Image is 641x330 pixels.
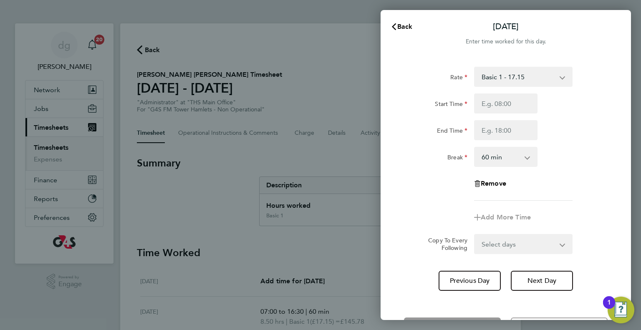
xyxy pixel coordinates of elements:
button: Open Resource Center, 1 new notification [608,297,634,323]
span: Previous Day [450,277,490,285]
label: Copy To Every Following [421,237,467,252]
button: Previous Day [439,271,501,291]
div: Enter time worked for this day. [381,37,631,47]
input: E.g. 08:00 [474,93,538,113]
label: Break [447,154,467,164]
label: Rate [450,73,467,83]
span: Remove [481,179,506,187]
div: 1 [607,302,611,313]
button: Next Day [511,271,573,291]
p: [DATE] [493,21,519,33]
span: Back [397,23,413,30]
button: Remove [474,180,506,187]
label: End Time [437,127,467,137]
button: Back [382,18,421,35]
label: Start Time [435,100,467,110]
input: E.g. 18:00 [474,120,538,140]
span: Next Day [527,277,556,285]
